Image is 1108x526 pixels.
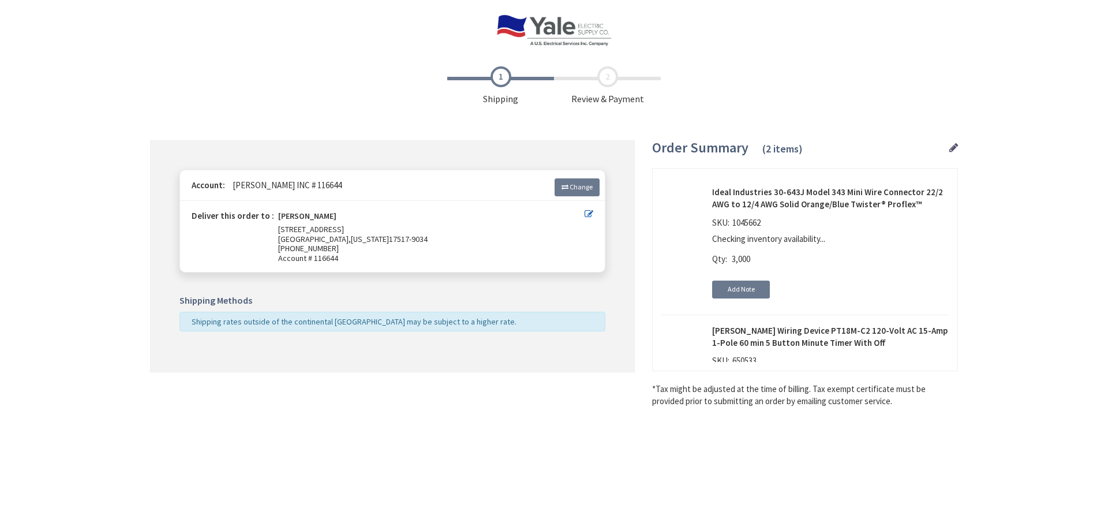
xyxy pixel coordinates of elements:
[712,324,949,349] strong: [PERSON_NAME] Wiring Device PT18M-C2 120-Volt AC 15-Amp 1-Pole 60 min 5 Button Minute Timer With Off
[447,66,554,106] span: Shipping
[712,217,763,233] div: SKU:
[732,253,750,264] span: 3,000
[496,14,612,46] img: Yale Electric Supply Co.
[278,253,585,263] span: Account # 116644
[729,355,759,366] span: 650533
[729,217,763,228] span: 1045662
[712,233,943,245] p: Checking inventory availability...
[570,182,593,191] span: Change
[227,180,342,191] span: [PERSON_NAME] INC # 116644
[179,296,605,306] h5: Shipping Methods
[712,253,725,264] span: Qty
[192,180,225,191] strong: Account:
[351,234,389,244] span: [US_STATE]
[762,142,803,155] span: (2 items)
[192,316,516,327] span: Shipping rates outside of the continental [GEOGRAPHIC_DATA] may be subject to a higher rate.
[278,234,351,244] span: [GEOGRAPHIC_DATA],
[554,66,661,106] span: Review & Payment
[555,178,600,196] a: Change
[712,355,759,371] div: SKU:
[192,210,274,221] strong: Deliver this order to :
[652,383,958,408] : *Tax might be adjusted at the time of billing. Tax exempt certificate must be provided prior to s...
[389,234,428,244] span: 17517-9034
[652,139,748,156] span: Order Summary
[278,224,344,234] span: [STREET_ADDRESS]
[278,211,336,225] strong: [PERSON_NAME]
[712,186,949,211] strong: Ideal Industries 30-643J Model 343 Mini Wire Connector 22/2 AWG to 12/4 AWG Solid Orange/Blue Twi...
[278,243,339,253] span: [PHONE_NUMBER]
